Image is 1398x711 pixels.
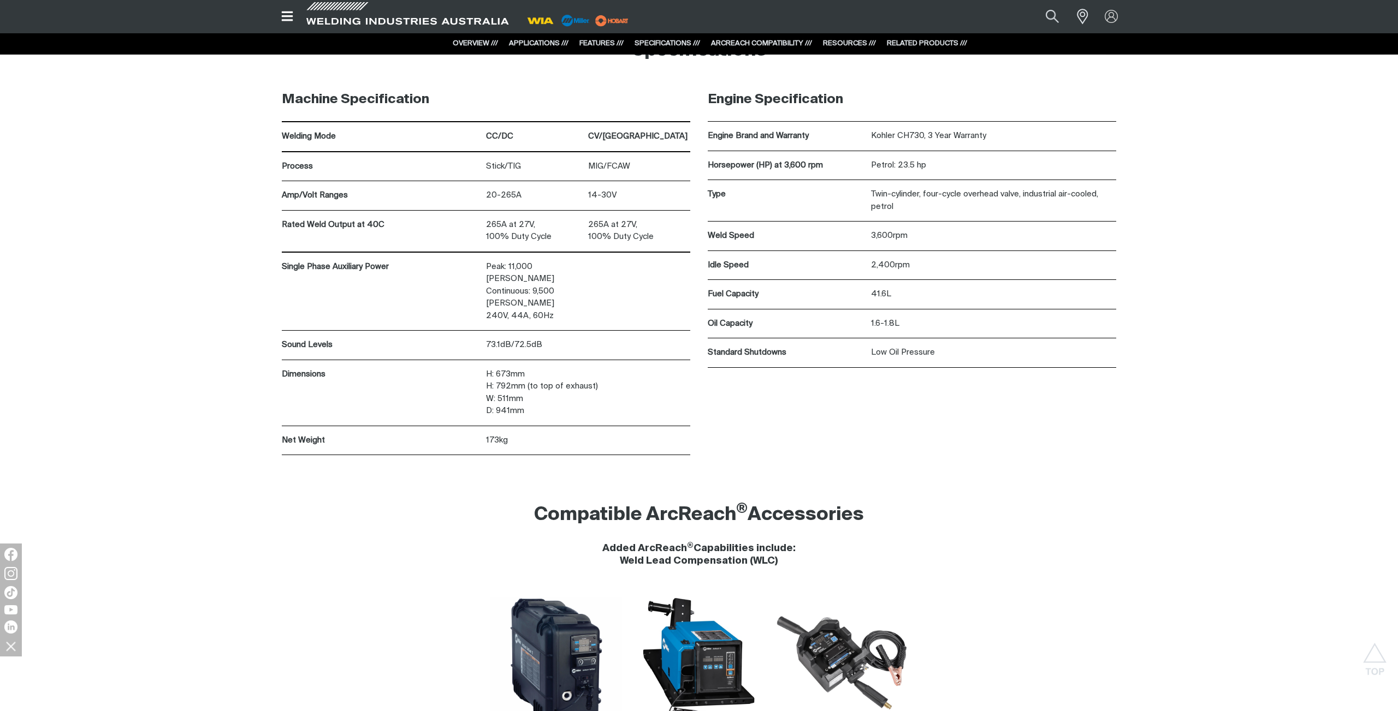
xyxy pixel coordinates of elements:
[271,542,1127,567] h4: Added ArcReach Capabilities include: Weld Lead Compensation (WLC)
[592,16,632,25] a: miller
[486,219,588,243] p: 265A at 27V, 100% Duty Cycle
[711,40,812,47] a: ARCREACH COMPATIBILITY ///
[588,130,690,143] p: CV/[GEOGRAPHIC_DATA]
[282,189,481,202] p: Amp/Volt Ranges
[708,346,866,359] p: Standard Shutdowns
[736,502,748,516] sup: ®
[282,434,481,447] p: Net Weight
[871,259,1116,272] p: 2,400rpm
[282,368,481,381] p: Dimensions
[823,40,876,47] a: RESOURCES ///
[708,188,866,201] p: Type
[282,261,481,273] p: Single Phase Auxiliary Power
[588,160,690,173] p: MIG/FCAW
[579,40,624,47] a: FEATURES ///
[282,130,481,143] p: Welding Mode
[708,259,866,272] p: Idle Speed
[871,188,1116,213] p: Twin-cylinder, four-cycle overhead valve, industrial air-cooled, petrol
[282,160,481,173] p: Process
[871,130,1116,142] p: Kohler CH730, 3 Year Warranty
[271,503,1127,527] h2: Compatible ArcReach Accessories
[453,40,498,47] a: OVERVIEW ///
[708,230,866,242] p: Weld Speed
[4,586,17,599] img: TikTok
[588,219,690,243] p: 265A at 27V, 100% Duty Cycle
[486,160,588,173] p: Stick/TIG
[1020,4,1071,29] input: Product name or item number...
[4,620,17,634] img: LinkedIn
[4,605,17,614] img: YouTube
[708,130,866,142] p: Engine Brand and Warranty
[486,189,588,202] p: 20-265A
[2,637,20,655] img: hide socials
[1034,4,1071,29] button: Search products
[486,368,690,417] p: H: 673mm H: 792mm (to top of exhaust) W: 511mm D: 941mm
[486,130,588,143] p: CC/DC
[588,189,690,202] p: 14-30V
[708,288,866,301] p: Fuel Capacity
[486,339,690,351] p: 73.1dB/72.5dB
[509,40,568,47] a: APPLICATIONS ///
[687,542,694,549] sup: ®
[282,219,481,231] p: Rated Weld Output at 40C
[282,91,690,108] h3: Machine Specification
[635,40,700,47] a: SPECIFICATIONS ///
[708,318,866,330] p: Oil Capacity
[4,567,17,580] img: Instagram
[708,91,1116,108] h3: Engine Specification
[592,13,632,29] img: miller
[871,288,1116,301] p: 41.6L
[887,40,967,47] a: RELATED PRODUCTS ///
[1363,643,1387,667] button: Scroll to top
[871,230,1116,242] p: 3,600rpm
[871,318,1116,330] p: 1.6-1.8L
[282,339,486,351] p: Sound Levels
[871,159,1116,172] p: Petrol: 23.5 hp
[486,434,690,447] p: 173kg
[486,261,588,322] p: Peak: 11,000 [PERSON_NAME] Continuous: 9,500 [PERSON_NAME] 240V, 44A, 60Hz
[4,548,17,561] img: Facebook
[708,159,866,172] p: Horsepower (HP) at 3,600 rpm
[871,346,1116,359] p: Low Oil Pressure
